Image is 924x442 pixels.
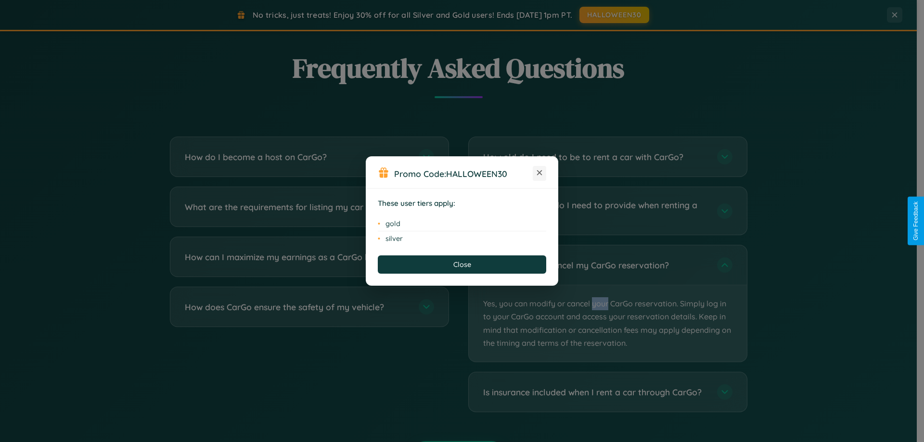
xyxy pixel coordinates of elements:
strong: These user tiers apply: [378,199,455,208]
h3: Promo Code: [394,168,533,179]
li: gold [378,216,546,231]
div: Give Feedback [912,202,919,240]
b: HALLOWEEN30 [446,168,507,179]
li: silver [378,231,546,246]
button: Close [378,255,546,274]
